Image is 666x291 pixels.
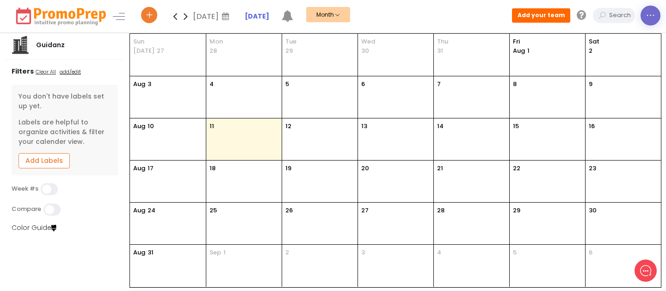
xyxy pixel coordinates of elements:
[513,80,517,89] p: 8
[518,11,565,19] strong: Add your team
[437,37,506,46] span: Thu
[437,46,443,56] p: 31
[589,206,597,215] p: 30
[18,153,70,168] a: Add Labels
[513,164,520,173] p: 22
[513,248,517,257] p: 5
[11,36,30,54] img: company.png
[635,260,657,282] iframe: gist-messenger-bubble-iframe
[58,68,83,77] a: add/edit
[437,248,441,257] p: 4
[513,206,520,215] p: 29
[513,46,530,56] p: 1
[148,206,155,215] p: 24
[12,67,34,76] strong: Filters
[12,205,41,213] label: Compare
[245,12,269,21] a: [DATE]
[133,206,145,215] p: Aug
[285,37,354,46] span: Tue
[148,164,154,173] p: 17
[589,46,592,56] p: 2
[513,122,519,131] p: 15
[589,80,592,89] p: 9
[148,80,151,89] p: 3
[52,23,133,37] h1: Hello Promo!
[133,164,145,173] p: Aug
[30,40,71,50] div: Guidanz
[361,46,369,56] p: 30
[210,248,221,257] span: Sep
[52,41,133,52] h2: What can we do to help?
[210,164,216,173] p: 18
[437,122,444,131] p: 14
[7,60,178,79] button: New conversation
[512,8,570,22] button: Add your team
[210,206,217,215] p: 25
[148,122,154,131] p: 10
[306,7,350,22] button: Month
[77,231,117,237] span: We run on Gist
[589,164,596,173] p: 23
[437,164,443,173] p: 21
[361,248,365,257] p: 3
[210,37,278,46] span: Mon
[607,8,635,23] input: Search
[513,37,582,46] span: Fri
[133,46,154,56] p: [DATE]
[437,206,444,215] p: 28
[210,46,217,56] p: 28
[12,185,38,192] label: Week #s
[210,80,214,89] p: 4
[18,118,111,147] p: Labels are helpful to organize activities & filter your calender view.
[285,46,293,56] p: 29
[285,80,289,89] p: 5
[12,223,56,232] a: Color Guide
[285,164,291,173] p: 19
[60,66,111,73] span: New conversation
[361,206,369,215] p: 27
[133,37,203,46] span: Sun
[437,80,441,89] p: 7
[133,248,145,257] p: Aug
[210,122,214,131] p: 11
[148,248,154,257] p: 31
[285,206,293,215] p: 26
[361,37,430,46] span: Wed
[285,122,291,131] p: 12
[18,92,111,111] p: You don't have labels set up yet.
[361,80,365,89] p: 6
[60,68,81,75] u: add/edit
[589,37,658,46] span: Sat
[133,122,145,131] p: Aug
[589,122,595,131] p: 16
[361,164,369,173] p: 20
[361,122,367,131] p: 13
[223,248,226,257] p: 1
[513,46,525,55] span: Aug
[285,248,289,257] p: 2
[193,9,232,23] div: [DATE]
[589,248,592,257] p: 6
[133,80,145,89] p: Aug
[157,46,164,56] p: 27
